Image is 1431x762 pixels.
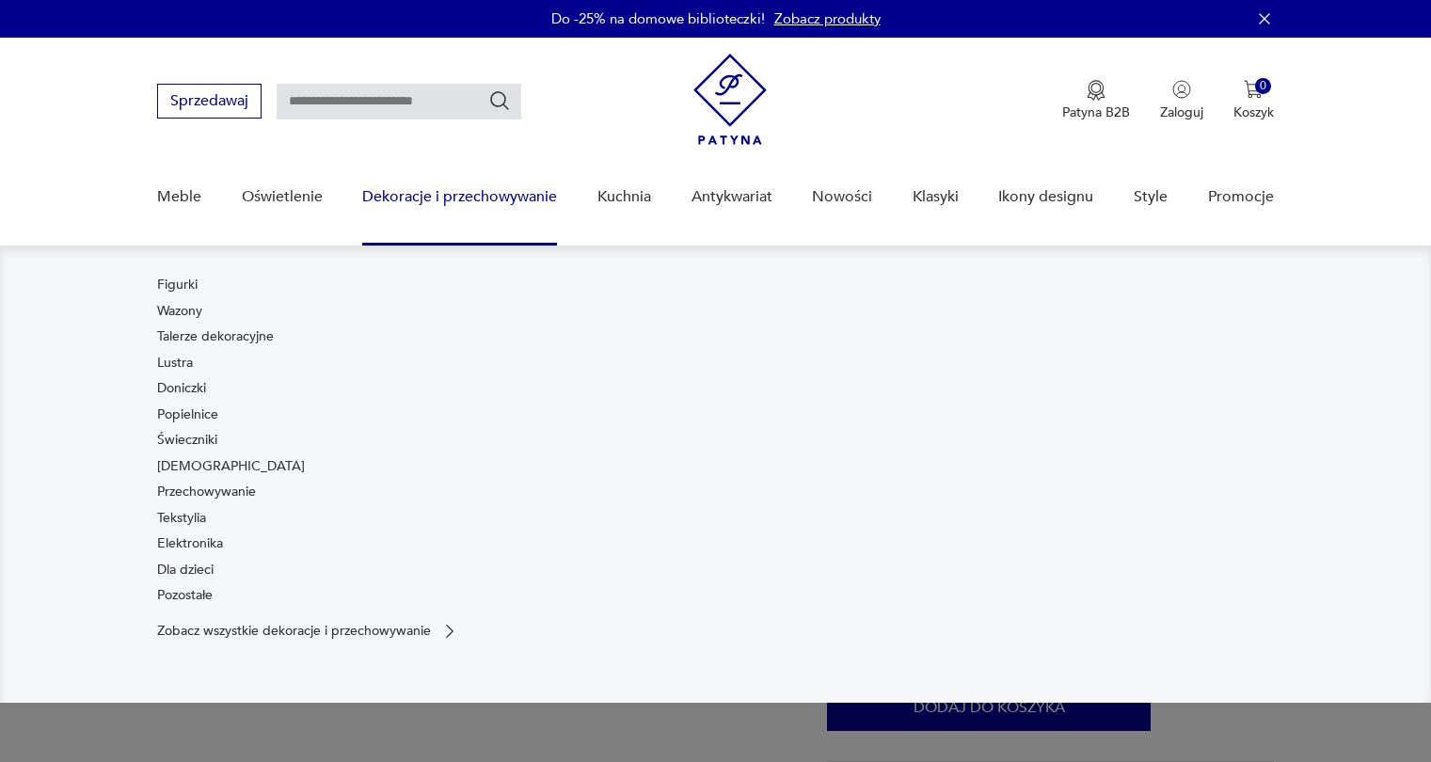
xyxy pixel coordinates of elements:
[157,302,202,321] a: Wazony
[157,431,217,450] a: Świeczniki
[1062,80,1130,121] button: Patyna B2B
[551,9,765,28] p: Do -25% na domowe biblioteczki!
[362,161,557,233] a: Dekoracje i przechowywanie
[1208,161,1274,233] a: Promocje
[597,161,651,233] a: Kuchnia
[812,161,872,233] a: Nowości
[157,509,206,528] a: Tekstylia
[774,9,881,28] a: Zobacz produkty
[913,161,959,233] a: Klasyki
[1062,80,1130,121] a: Ikona medaluPatyna B2B
[1087,80,1105,101] img: Ikona medalu
[157,457,305,476] a: [DEMOGRAPHIC_DATA]
[157,276,198,294] a: Figurki
[1134,161,1168,233] a: Style
[157,625,431,637] p: Zobacz wszystkie dekoracje i przechowywanie
[488,89,511,112] button: Szukaj
[1233,80,1274,121] button: 0Koszyk
[157,96,262,109] a: Sprzedawaj
[1255,78,1271,94] div: 0
[1233,103,1274,121] p: Koszyk
[157,405,218,424] a: Popielnice
[157,84,262,119] button: Sprzedawaj
[157,483,256,501] a: Przechowywanie
[693,54,767,145] img: Patyna - sklep z meblami i dekoracjami vintage
[157,622,459,641] a: Zobacz wszystkie dekoracje i przechowywanie
[157,379,206,398] a: Doniczki
[1062,103,1130,121] p: Patyna B2B
[1244,80,1263,99] img: Ikona koszyka
[157,161,201,233] a: Meble
[157,534,223,553] a: Elektronika
[692,161,772,233] a: Antykwariat
[242,161,323,233] a: Oświetlenie
[157,354,193,373] a: Lustra
[157,327,274,346] a: Talerze dekoracyjne
[157,561,214,579] a: Dla dzieci
[998,161,1093,233] a: Ikony designu
[1160,103,1203,121] p: Zaloguj
[1172,80,1191,99] img: Ikonka użytkownika
[725,276,1274,642] img: cfa44e985ea346226f89ee8969f25989.jpg
[157,586,213,605] a: Pozostałe
[1160,80,1203,121] button: Zaloguj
